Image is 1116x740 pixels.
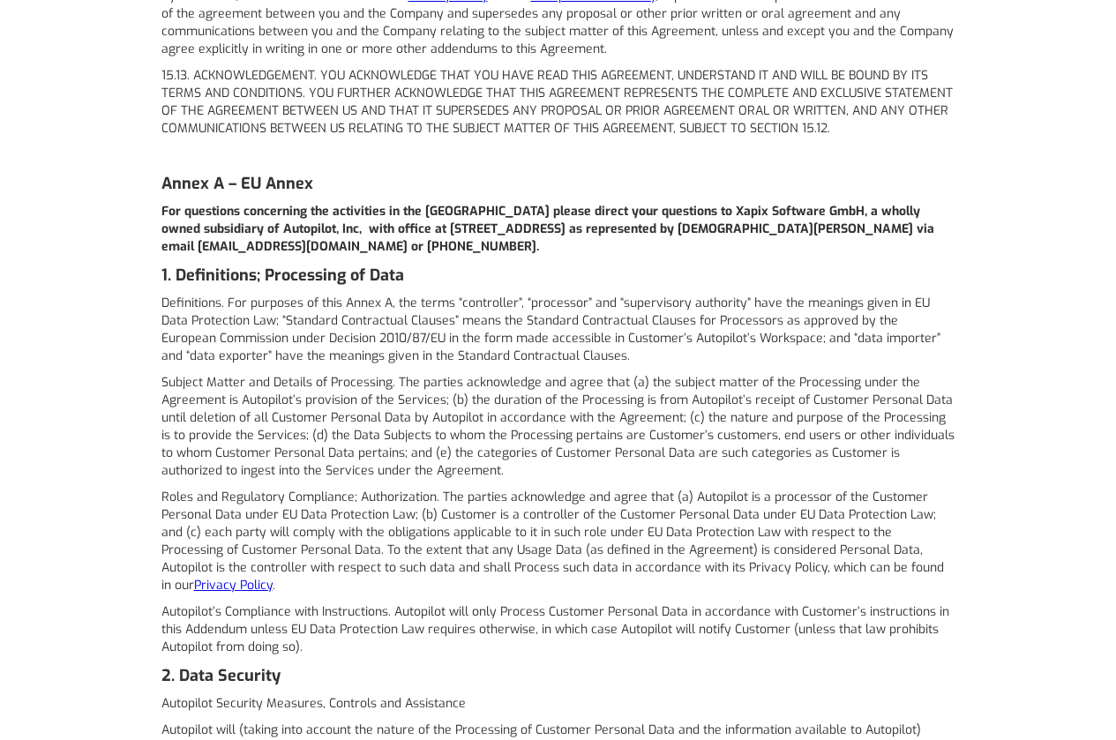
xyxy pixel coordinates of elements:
strong: Annex A – EU Annex [161,173,313,194]
p: ‍ [161,146,955,164]
p: 15.13. ACKNOWLEDGEMENT. YOU ACKNOWLEDGE THAT YOU HAVE READ THIS AGREEMENT, UNDERSTAND IT AND WILL... [161,67,955,138]
p: Autopilot Security Measures, Controls and Assistance [161,695,955,713]
a: Privacy Policy [194,577,273,594]
p: Autopilot’s Compliance with Instructions. Autopilot will only Process Customer Personal Data in a... [161,603,955,656]
strong: For questions concerning the activities in the [GEOGRAPHIC_DATA] please direct your questions to ... [161,203,934,255]
p: Subject Matter and Details of Processing. The parties acknowledge and agree that (a) the subject ... [161,374,955,480]
strong: 1. Definitions; Processing of Data [161,265,404,286]
strong: 2. Data Security [161,665,281,686]
p: Roles and Regulatory Compliance; Authorization. The parties acknowledge and agree that (a) Autopi... [161,489,955,594]
p: Definitions. For purposes of this Annex A, the terms “controller”, “processor” and “supervisory a... [161,295,955,365]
